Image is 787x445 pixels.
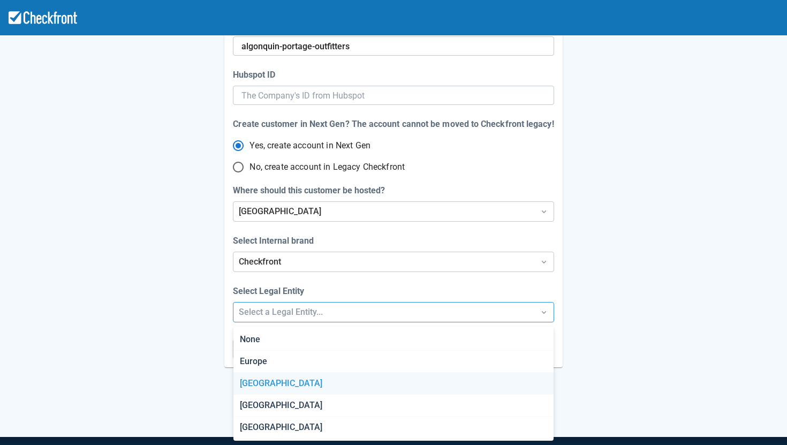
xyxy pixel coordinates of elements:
[233,184,389,197] label: Where should this customer be hosted?
[233,417,554,439] div: [GEOGRAPHIC_DATA]
[233,395,554,417] div: [GEOGRAPHIC_DATA]
[249,139,370,152] span: Yes, create account in Next Gen
[239,205,528,218] div: [GEOGRAPHIC_DATA]
[233,118,554,131] div: Create customer in Next Gen? The account cannot be moved to Checkfront legacy!
[539,257,549,267] span: Dropdown icon
[632,329,787,445] iframe: Chat Widget
[233,235,318,247] label: Select Internal brand
[539,206,549,217] span: Dropdown icon
[233,373,554,395] div: [GEOGRAPHIC_DATA]
[241,86,545,105] input: The Company's ID from Hubspot
[249,161,405,174] span: No, create account in Legacy Checkfront
[233,285,308,298] label: Select Legal Entity
[239,306,528,319] div: Select a Legal Entity...
[539,307,549,318] span: Dropdown icon
[233,351,554,373] div: Europe
[233,69,279,81] label: Hubspot ID
[239,255,528,268] div: Checkfront
[233,329,554,351] div: None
